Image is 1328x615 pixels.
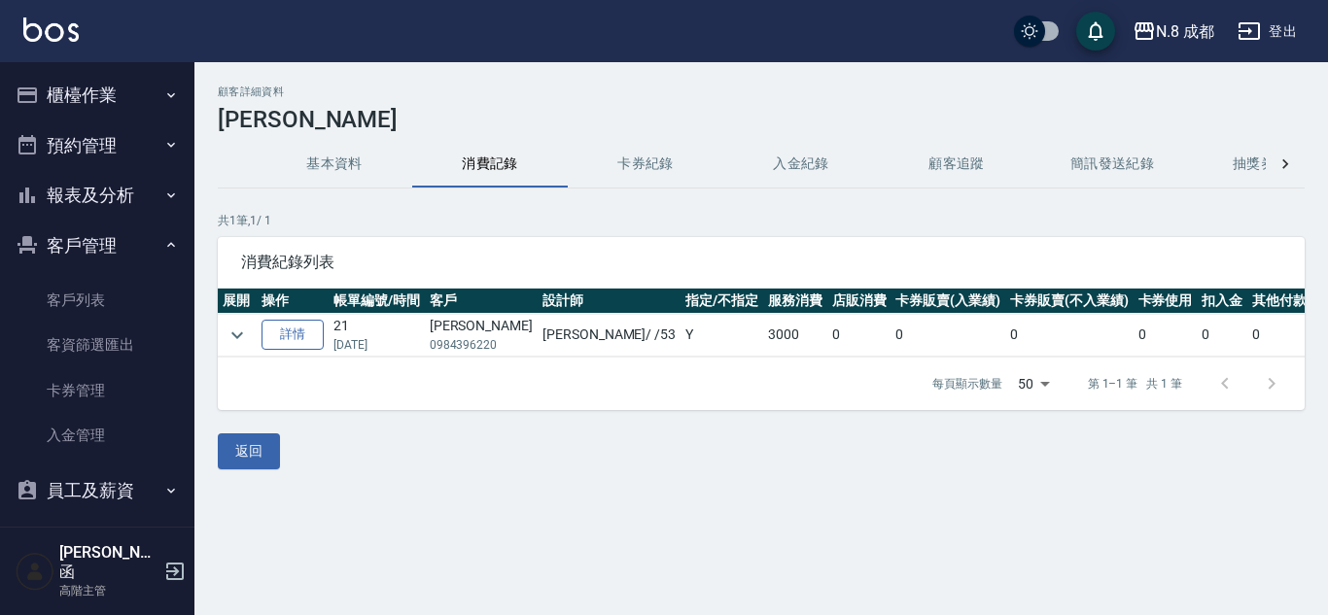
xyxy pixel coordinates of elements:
[1088,375,1182,393] p: 第 1–1 筆 共 1 筆
[1197,289,1247,314] th: 扣入金
[1134,289,1198,314] th: 卡券使用
[827,289,891,314] th: 店販消費
[59,543,158,582] h5: [PERSON_NAME]函
[1230,14,1305,50] button: 登出
[218,212,1305,229] p: 共 1 筆, 1 / 1
[891,314,1005,357] td: 0
[59,582,158,599] p: 高階主管
[1034,141,1190,188] button: 簡訊發送紀錄
[538,289,681,314] th: 設計師
[218,106,1305,133] h3: [PERSON_NAME]
[538,314,681,357] td: [PERSON_NAME] / /53
[8,221,187,271] button: 客戶管理
[1005,289,1134,314] th: 卡券販賣(不入業績)
[568,141,723,188] button: 卡券紀錄
[1005,314,1134,357] td: 0
[241,253,1281,272] span: 消費紀錄列表
[16,552,54,591] img: Person
[257,141,412,188] button: 基本資料
[1134,314,1198,357] td: 0
[1197,314,1247,357] td: 0
[891,289,1005,314] th: 卡券販賣(入業績)
[681,314,763,357] td: Y
[23,17,79,42] img: Logo
[827,314,891,357] td: 0
[1156,19,1214,44] div: N.8 成都
[257,289,329,314] th: 操作
[932,375,1002,393] p: 每頁顯示數量
[681,289,763,314] th: 指定/不指定
[8,465,187,516] button: 員工及薪資
[333,336,420,354] p: [DATE]
[763,289,827,314] th: 服務消費
[763,314,827,357] td: 3000
[8,413,187,458] a: 入金管理
[329,289,425,314] th: 帳單編號/時間
[8,516,187,566] button: 商品管理
[723,141,879,188] button: 入金紀錄
[218,85,1305,98] h2: 顧客詳細資料
[879,141,1034,188] button: 顧客追蹤
[430,336,533,354] p: 0984396220
[8,170,187,221] button: 報表及分析
[8,70,187,120] button: 櫃檯作業
[8,120,187,171] button: 預約管理
[1076,12,1115,51] button: save
[425,314,538,357] td: [PERSON_NAME]
[218,289,257,314] th: 展開
[223,321,252,350] button: expand row
[329,314,425,357] td: 21
[412,141,568,188] button: 消費記錄
[218,433,280,469] button: 返回
[262,320,324,350] a: 詳情
[8,323,187,367] a: 客資篩選匯出
[8,278,187,323] a: 客戶列表
[8,368,187,413] a: 卡券管理
[1010,358,1057,410] div: 50
[1125,12,1222,51] button: N.8 成都
[425,289,538,314] th: 客戶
